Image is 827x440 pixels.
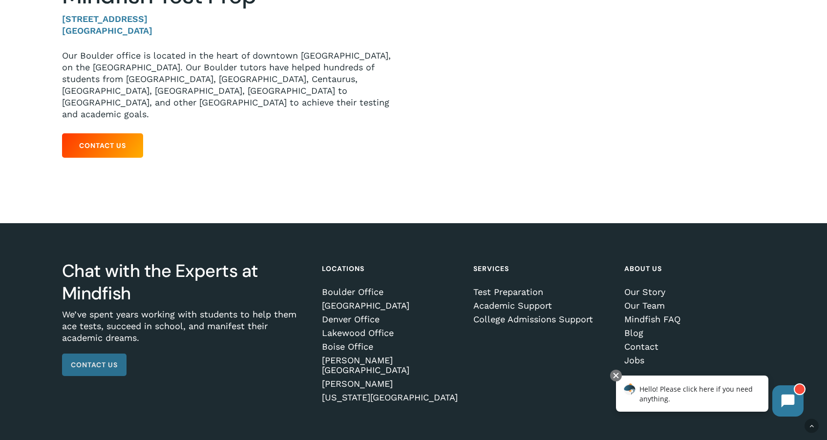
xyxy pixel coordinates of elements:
[62,50,399,120] p: Our Boulder office is located in the heart of downtown [GEOGRAPHIC_DATA], on the [GEOGRAPHIC_DATA...
[473,314,611,324] a: College Admissions Support
[473,287,611,297] a: Test Preparation
[79,141,126,150] span: Contact Us
[62,354,127,376] a: Contact Us
[624,342,762,352] a: Contact
[624,260,762,277] h4: About Us
[624,328,762,338] a: Blog
[62,14,148,24] strong: [STREET_ADDRESS]
[624,314,762,324] a: Mindfish FAQ
[62,25,152,36] strong: [GEOGRAPHIC_DATA]
[606,368,813,426] iframe: Chatbot
[624,356,762,365] a: Jobs
[71,360,118,370] span: Contact Us
[322,328,459,338] a: Lakewood Office
[322,301,459,311] a: [GEOGRAPHIC_DATA]
[322,287,459,297] a: Boulder Office
[62,309,308,354] p: We’ve spent years working with students to help them ace tests, succeed in school, and manifest t...
[322,356,459,375] a: [PERSON_NAME][GEOGRAPHIC_DATA]
[322,314,459,324] a: Denver Office
[624,287,762,297] a: Our Story
[322,393,459,402] a: [US_STATE][GEOGRAPHIC_DATA]
[322,260,459,277] h4: Locations
[624,301,762,311] a: Our Team
[62,260,308,305] h3: Chat with the Experts at Mindfish
[473,260,611,277] h4: Services
[322,342,459,352] a: Boise Office
[473,301,611,311] a: Academic Support
[322,379,459,389] a: [PERSON_NAME]
[62,133,143,158] a: Contact Us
